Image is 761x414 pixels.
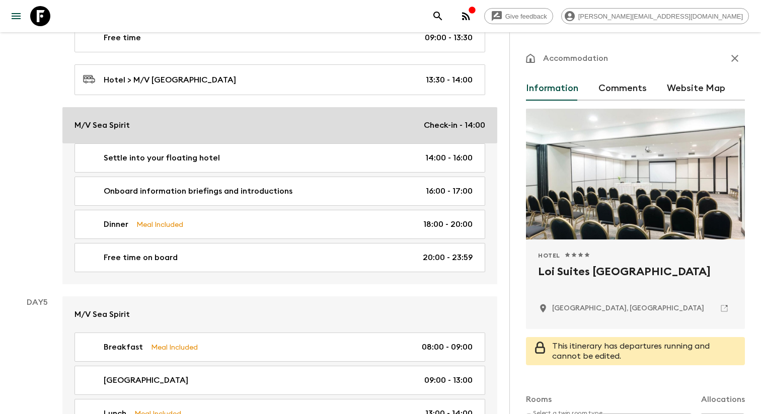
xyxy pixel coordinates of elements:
p: 09:00 - 13:30 [425,32,473,44]
h2: Loi Suites [GEOGRAPHIC_DATA] [538,264,733,296]
span: [PERSON_NAME][EMAIL_ADDRESS][DOMAIN_NAME] [573,13,748,20]
p: 13:30 - 14:00 [426,74,473,86]
p: 18:00 - 20:00 [423,218,473,230]
button: menu [6,6,26,26]
a: Give feedback [484,8,553,24]
a: [GEOGRAPHIC_DATA]09:00 - 13:00 [74,366,485,395]
p: Breakfast [104,341,143,353]
div: [PERSON_NAME][EMAIL_ADDRESS][DOMAIN_NAME] [561,8,749,24]
p: M/V Sea Spirit [74,119,130,131]
p: Dinner [104,218,128,230]
a: Settle into your floating hotel14:00 - 16:00 [74,143,485,173]
p: Free time on board [104,252,178,264]
button: Information [526,76,578,101]
p: Rooms [526,393,552,405]
button: Comments [598,76,647,101]
button: search adventures [428,6,448,26]
a: Free time09:00 - 13:30 [74,23,485,52]
a: Free time on board20:00 - 23:59 [74,243,485,272]
a: Onboard information briefings and introductions16:00 - 17:00 [74,177,485,206]
p: Onboard information briefings and introductions [104,185,292,197]
span: This itinerary has departures running and cannot be edited. [552,342,710,360]
p: Check-in - 14:00 [424,119,485,131]
p: Allocations [701,393,745,405]
p: Free time [104,32,141,44]
p: 08:00 - 09:00 [422,341,473,353]
p: 20:00 - 23:59 [423,252,473,264]
p: Meal Included [136,219,183,230]
a: Hotel > M/V [GEOGRAPHIC_DATA]13:30 - 14:00 [74,64,485,95]
p: Hotel > M/V [GEOGRAPHIC_DATA] [104,74,236,86]
p: 09:00 - 13:00 [424,374,473,386]
p: Accommodation [543,52,608,64]
p: Meal Included [151,342,198,353]
a: BreakfastMeal Included08:00 - 09:00 [74,333,485,362]
span: Give feedback [500,13,553,20]
p: 16:00 - 17:00 [426,185,473,197]
a: M/V Sea Spirit [62,296,497,333]
p: Day 5 [12,296,62,308]
span: Hotel [538,252,560,260]
p: [GEOGRAPHIC_DATA] [104,374,188,386]
p: Settle into your floating hotel [104,152,220,164]
p: M/V Sea Spirit [74,308,130,320]
p: 14:00 - 16:00 [425,152,473,164]
div: Photo of Loi Suites Recoleta Hotel [526,109,745,239]
button: Website Map [667,76,725,101]
p: Buenos Aires, Argentina [552,303,704,313]
a: M/V Sea SpiritCheck-in - 14:00 [62,107,497,143]
a: DinnerMeal Included18:00 - 20:00 [74,210,485,239]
